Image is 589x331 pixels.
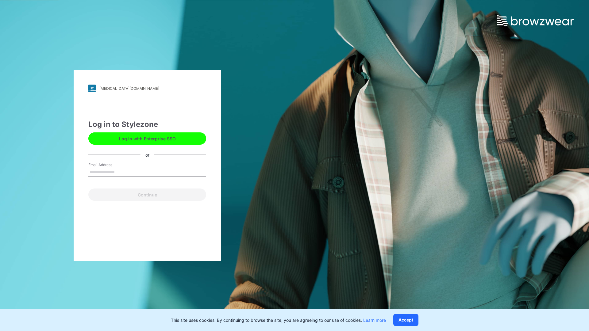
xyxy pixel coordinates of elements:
[171,317,386,323] p: This site uses cookies. By continuing to browse the site, you are agreeing to our use of cookies.
[497,15,574,26] img: browzwear-logo.e42bd6dac1945053ebaf764b6aa21510.svg
[99,86,159,91] div: [MEDICAL_DATA][DOMAIN_NAME]
[88,85,206,92] a: [MEDICAL_DATA][DOMAIN_NAME]
[363,318,386,323] a: Learn more
[88,162,131,168] label: Email Address
[88,85,96,92] img: stylezone-logo.562084cfcfab977791bfbf7441f1a819.svg
[88,119,206,130] div: Log in to Stylezone
[88,132,206,145] button: Log in with Enterprise SSO
[393,314,418,326] button: Accept
[141,151,154,158] div: or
